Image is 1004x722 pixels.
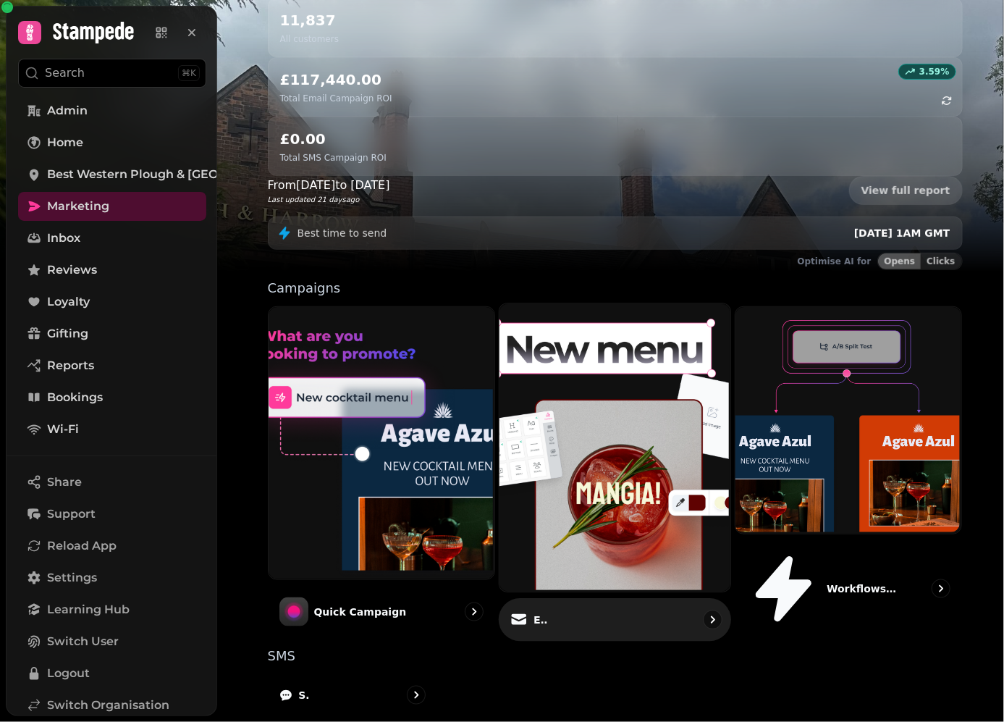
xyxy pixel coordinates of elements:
[18,287,206,316] a: Loyalty
[18,96,206,125] a: Admin
[18,595,206,624] a: Learning Hub
[18,192,206,221] a: Marketing
[280,152,387,164] p: Total SMS Campaign ROI
[18,224,206,253] a: Inbox
[314,605,407,619] p: Quick Campaign
[18,383,206,412] a: Bookings
[280,70,392,90] h2: £117,440.00
[47,537,117,555] span: Reload App
[47,293,90,311] span: Loyalty
[47,633,119,650] span: Switch User
[47,230,80,247] span: Inbox
[47,102,88,119] span: Admin
[18,256,206,285] a: Reviews
[47,357,94,374] span: Reports
[268,282,963,295] p: Campaigns
[47,261,97,279] span: Reviews
[18,532,206,561] button: Reload App
[47,134,83,151] span: Home
[280,33,339,45] p: All customers
[280,129,387,149] h2: £0.00
[268,194,390,205] p: Last updated 21 days ago
[47,325,88,343] span: Gifting
[268,674,437,716] a: SMS
[47,198,109,215] span: Marketing
[921,253,961,269] button: Clicks
[47,421,79,438] span: Wi-Fi
[734,306,961,532] img: Workflows (coming soon)
[268,650,963,663] p: SMS
[467,605,481,619] svg: go to
[827,582,899,596] p: Workflows (coming soon)
[280,93,392,104] p: Total Email Campaign ROI
[267,306,494,578] img: Quick Campaign
[47,569,97,587] span: Settings
[18,319,206,348] a: Gifting
[18,351,206,380] a: Reports
[268,177,390,194] p: From [DATE] to [DATE]
[885,257,916,266] span: Opens
[47,665,90,682] span: Logout
[178,65,200,81] div: ⌘K
[18,691,206,720] a: Switch Organisation
[268,306,496,638] a: Quick CampaignQuick Campaign
[18,468,206,497] button: Share
[280,10,339,30] h2: 11,837
[298,688,309,702] p: SMS
[47,505,96,523] span: Support
[499,303,731,641] a: EmailEmail
[735,306,963,638] a: Workflows (coming soon)Workflows (coming soon)
[18,59,206,88] button: Search⌘K
[498,302,729,590] img: Email
[533,613,548,627] p: Email
[18,563,206,592] a: Settings
[47,474,82,491] span: Share
[47,697,169,714] span: Switch Organisation
[934,582,948,596] svg: go to
[927,257,955,266] span: Clicks
[878,253,921,269] button: Opens
[18,160,206,189] a: Best Western Plough & [GEOGRAPHIC_DATA] - 84227
[705,613,720,627] svg: go to
[47,601,130,618] span: Learning Hub
[18,627,206,656] button: Switch User
[18,415,206,444] a: Wi-Fi
[935,88,959,113] button: refresh
[298,226,387,240] p: Best time to send
[409,688,423,702] svg: go to
[18,659,206,688] button: Logout
[854,227,950,239] span: [DATE] 1AM GMT
[798,256,872,267] p: Optimise AI for
[45,64,85,82] p: Search
[47,166,362,183] span: Best Western Plough & [GEOGRAPHIC_DATA] - 84227
[919,66,950,77] p: 3.59 %
[18,128,206,157] a: Home
[47,389,103,406] span: Bookings
[849,176,963,205] a: View full report
[18,500,206,529] button: Support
